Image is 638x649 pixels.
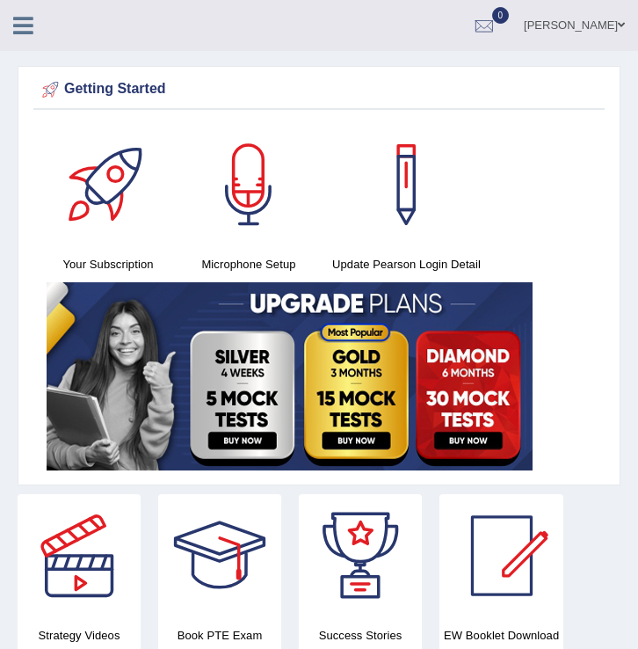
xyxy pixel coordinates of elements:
[18,626,141,645] h4: Strategy Videos
[158,626,281,645] h4: Book PTE Exam
[187,255,310,273] h4: Microphone Setup
[439,626,563,645] h4: EW Booklet Download
[47,255,170,273] h4: Your Subscription
[38,77,600,103] div: Getting Started
[328,255,485,273] h4: Update Pearson Login Detail
[492,7,510,24] span: 0
[47,282,533,470] img: small5.jpg
[299,626,422,645] h4: Success Stories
